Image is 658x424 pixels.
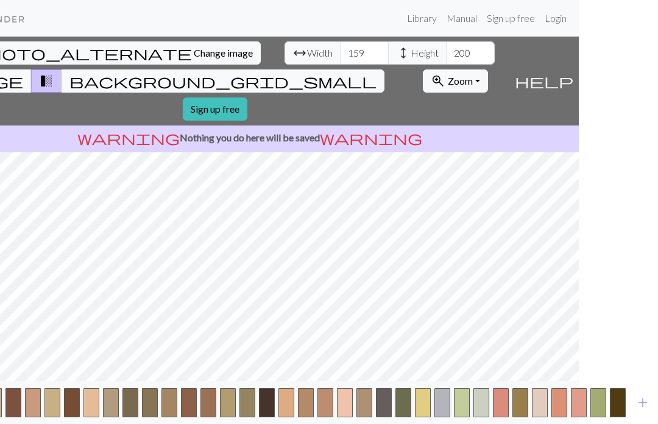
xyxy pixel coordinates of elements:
span: warning [77,129,180,146]
span: add [635,394,650,411]
span: arrow_range [292,44,307,62]
span: help [515,72,573,90]
span: Zoom [448,75,473,87]
a: Manual [442,6,482,30]
span: transition_fade [39,72,54,90]
span: warning [320,129,422,146]
span: background_grid_small [69,72,377,90]
a: Library [402,6,442,30]
a: Sign up free [482,6,540,30]
button: Add color [628,391,658,414]
span: Height [411,46,439,60]
button: Zoom [423,69,488,93]
span: zoom_in [431,72,445,90]
a: Sign up free [183,97,247,121]
button: Help [509,37,579,125]
span: height [396,44,411,62]
a: Login [540,6,571,30]
span: Change image [194,47,253,58]
span: Width [307,46,333,60]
